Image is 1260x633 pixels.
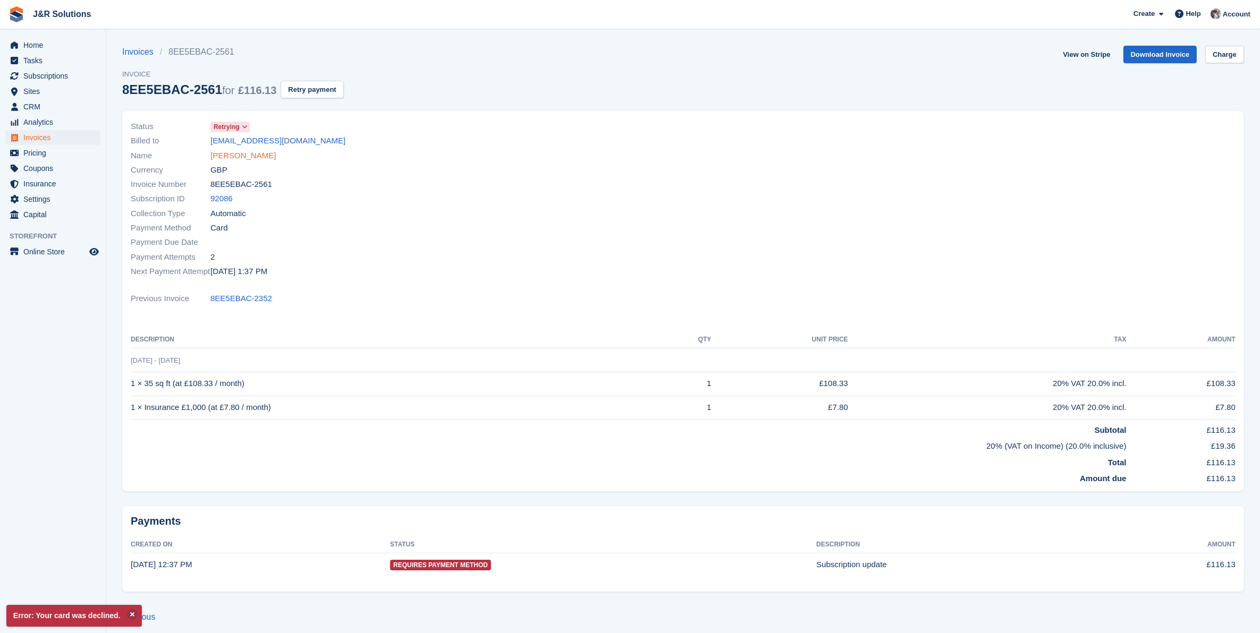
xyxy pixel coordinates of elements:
td: Subscription update [816,553,1114,576]
span: £116.13 [238,84,276,96]
span: Analytics [23,115,87,130]
span: 8EE5EBAC-2561 [210,178,272,191]
a: menu [5,84,100,99]
td: £108.33 [1127,372,1236,396]
span: for [222,84,234,96]
a: menu [5,207,100,222]
a: menu [5,53,100,68]
button: Retry payment [281,81,343,98]
span: Subscriptions [23,69,87,83]
span: Pricing [23,146,87,160]
span: Previous Invoice [131,293,210,305]
a: 92086 [210,193,233,205]
span: Retrying [214,122,240,132]
a: Retrying [210,121,250,133]
a: menu [5,69,100,83]
span: Payment Method [131,222,210,234]
span: GBP [210,164,227,176]
a: View on Stripe [1059,46,1114,63]
time: 2025-09-23 11:37:10 UTC [131,560,192,569]
h2: Payments [131,515,1236,528]
strong: Total [1108,458,1127,467]
td: £116.13 [1114,553,1236,576]
a: 8EE5EBAC-2352 [210,293,272,305]
span: Capital [23,207,87,222]
td: £7.80 [1127,396,1236,420]
a: J&R Solutions [29,5,95,23]
a: menu [5,244,100,259]
span: Settings [23,192,87,207]
td: 1 [662,396,711,420]
a: menu [5,115,100,130]
th: Amount [1114,536,1236,553]
div: 8EE5EBAC-2561 [122,82,276,97]
span: Home [23,38,87,53]
span: Payment Due Date [131,236,210,249]
span: Insurance [23,176,87,191]
span: Subscription ID [131,193,210,205]
td: £7.80 [711,396,848,420]
td: £116.13 [1127,420,1236,436]
span: Requires Payment Method [390,560,491,570]
span: Help [1186,8,1201,19]
a: Download Invoice [1123,46,1197,63]
th: Description [131,331,662,348]
span: CRM [23,99,87,114]
a: menu [5,192,100,207]
img: Steve Revell [1211,8,1221,19]
a: [EMAIL_ADDRESS][DOMAIN_NAME] [210,135,345,147]
th: Description [816,536,1114,553]
a: menu [5,38,100,53]
td: £116.13 [1127,452,1236,469]
div: 20% VAT 20.0% incl. [848,378,1127,390]
span: Name [131,150,210,162]
a: [PERSON_NAME] [210,150,276,162]
span: Automatic [210,208,246,220]
strong: Subtotal [1095,425,1127,434]
span: Account [1223,9,1250,20]
td: £116.13 [1127,468,1236,485]
a: menu [5,146,100,160]
a: Charge [1205,46,1244,63]
td: 20% (VAT on Income) (20.0% inclusive) [131,436,1127,452]
a: menu [5,176,100,191]
time: 2025-09-26 12:37:17 UTC [210,266,267,278]
span: Sites [23,84,87,99]
td: £108.33 [711,372,848,396]
span: Coupons [23,161,87,176]
td: 1 × Insurance £1,000 (at £7.80 / month) [131,396,662,420]
span: [DATE] - [DATE] [131,356,180,364]
span: Tasks [23,53,87,68]
a: menu [5,130,100,145]
th: Status [390,536,816,553]
span: Online Store [23,244,87,259]
span: Create [1134,8,1155,19]
span: Storefront [10,231,106,242]
span: Currency [131,164,210,176]
span: Status [131,121,210,133]
a: menu [5,161,100,176]
nav: breadcrumbs [122,46,344,58]
span: Invoice [122,69,344,80]
th: Amount [1127,331,1236,348]
span: Invoices [23,130,87,145]
img: stora-icon-8386f47178a22dfd0bd8f6a31ec36ba5ce8667c1dd55bd0f319d3a0aa187defe.svg [9,6,24,22]
span: Invoice Number [131,178,210,191]
th: Created On [131,536,390,553]
a: menu [5,99,100,114]
a: Invoices [122,46,160,58]
div: 20% VAT 20.0% incl. [848,401,1127,414]
strong: Amount due [1080,474,1127,483]
td: £19.36 [1127,436,1236,452]
th: Unit Price [711,331,848,348]
span: Billed to [131,135,210,147]
th: QTY [662,331,711,348]
p: Error: Your card was declined. [6,605,142,627]
td: 1 [662,372,711,396]
td: 1 × 35 sq ft (at £108.33 / month) [131,372,662,396]
th: Tax [848,331,1127,348]
span: Card [210,222,228,234]
a: Preview store [88,245,100,258]
span: Payment Attempts [131,251,210,263]
span: Collection Type [131,208,210,220]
